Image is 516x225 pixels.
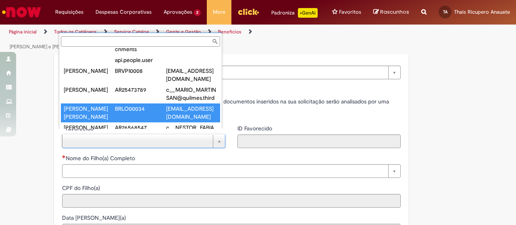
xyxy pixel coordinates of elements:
[64,105,115,121] div: [PERSON_NAME] [PERSON_NAME]
[115,56,166,64] div: api.people.user
[59,48,222,129] ul: Favorecido
[115,105,166,113] div: BRLO00034
[64,86,115,94] div: [PERSON_NAME]
[115,67,166,75] div: BRVPI0008
[166,105,217,121] div: [EMAIL_ADDRESS][DOMAIN_NAME]
[166,67,217,83] div: [EMAIL_ADDRESS][DOMAIN_NAME]
[115,86,166,94] div: AR25473789
[166,124,217,148] div: c__NESTOR_FABIANLOP@quilmes.third
[64,67,115,75] div: [PERSON_NAME]
[64,124,115,132] div: [PERSON_NAME]
[166,86,217,102] div: c__MARIO_MARTINSAN@quilmes.third
[115,124,166,132] div: AR26568547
